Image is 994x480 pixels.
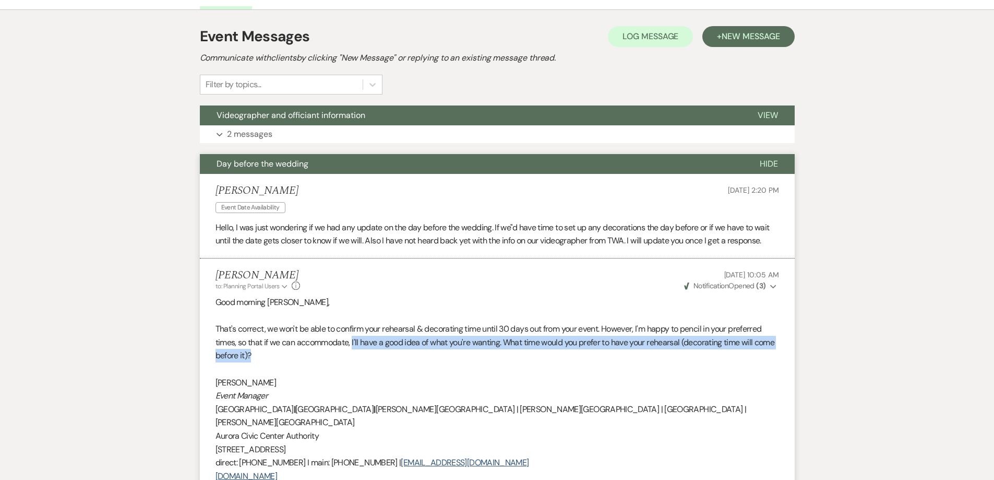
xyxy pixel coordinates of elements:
button: Log Message [608,26,693,47]
strong: ( 3 ) [756,281,765,290]
button: Videographer and officiant information [200,106,741,125]
span: Hide [760,158,778,169]
h2: Communicate with clients by clicking "New Message" or replying to an existing message thread. [200,52,795,64]
span: Log Message [622,31,678,42]
button: Day before the wedding [200,154,743,174]
button: View [741,106,795,125]
span: [STREET_ADDRESS] [215,444,286,455]
span: Event Date Availability [215,202,285,213]
h1: Event Messages [200,26,310,48]
span: direct: [PHONE_NUMBER] I main: [PHONE_NUMBER] | [215,457,401,468]
div: Filter by topics... [206,78,261,91]
button: NotificationOpened (3) [682,280,779,291]
a: [EMAIL_ADDRESS][DOMAIN_NAME] [401,457,529,468]
span: Videographer and officiant information [217,110,365,121]
p: Good morning [PERSON_NAME], [215,296,779,309]
strong: | [294,404,295,415]
span: View [758,110,778,121]
span: Day before the wedding [217,158,308,169]
span: [DATE] 2:20 PM [728,185,779,195]
span: Aurora Civic Center Authority [215,430,319,441]
p: That's correct, we won't be able to confirm your rehearsal & decorating time until 30 days out fr... [215,322,779,362]
button: 2 messages [200,125,795,143]
h5: [PERSON_NAME] [215,269,301,282]
span: [DATE] 10:05 AM [724,270,779,279]
button: +New Message [702,26,794,47]
span: New Message [722,31,780,42]
em: Event Manager [215,390,268,401]
button: to: Planning Portal Users [215,282,290,291]
span: [PERSON_NAME][GEOGRAPHIC_DATA] | [PERSON_NAME][GEOGRAPHIC_DATA] | [GEOGRAPHIC_DATA] | [PERSON_NAM... [215,404,747,428]
p: 2 messages [227,127,272,141]
span: to: Planning Portal Users [215,282,280,290]
span: Notification [693,281,728,290]
span: [GEOGRAPHIC_DATA] [295,404,374,415]
p: Hello, I was just wondering if we had any update on the day before the wedding. If we''d have tim... [215,221,779,248]
span: [PERSON_NAME] [215,377,277,388]
h5: [PERSON_NAME] [215,184,298,197]
span: [GEOGRAPHIC_DATA] [215,404,294,415]
button: Hide [743,154,795,174]
strong: | [374,404,375,415]
span: Opened [684,281,766,290]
